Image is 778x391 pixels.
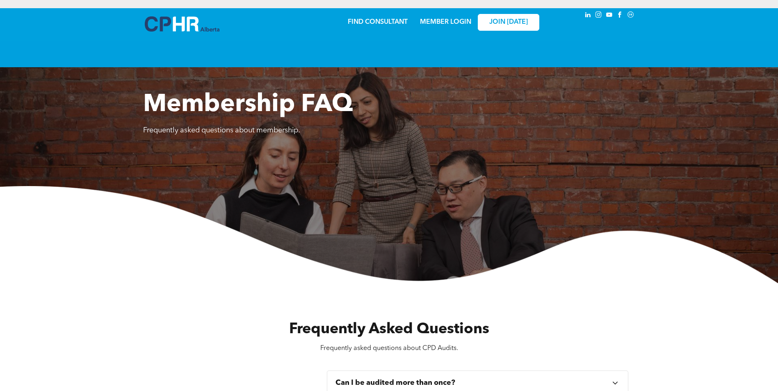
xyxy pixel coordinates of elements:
img: A blue and white logo for cp alberta [145,16,219,32]
span: JOIN [DATE] [489,18,528,26]
a: linkedin [584,10,593,21]
h3: Can I be audited more than once? [335,378,455,387]
a: JOIN [DATE] [478,14,539,31]
a: youtube [605,10,614,21]
span: Frequently Asked Questions [289,322,489,337]
a: facebook [616,10,625,21]
span: Frequently asked questions about CPD Audits. [320,345,458,352]
span: Membership FAQ [143,93,353,117]
a: FIND CONSULTANT [348,19,408,25]
span: Frequently asked questions about membership. [143,127,300,134]
a: instagram [594,10,603,21]
a: Social network [626,10,635,21]
a: MEMBER LOGIN [420,19,471,25]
